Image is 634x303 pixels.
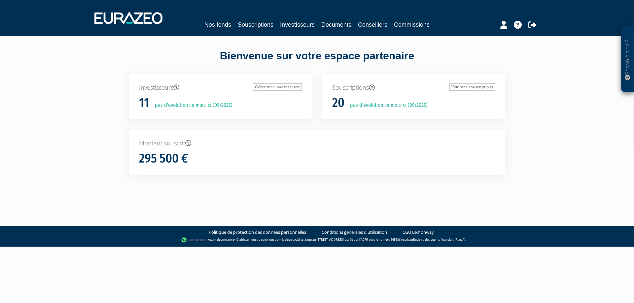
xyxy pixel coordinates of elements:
[139,139,495,148] p: Montant souscrit
[221,237,236,242] a: Lemonway
[403,229,434,235] a: CGU Lemonway
[253,83,302,91] a: Gérer mes investisseurs
[204,20,231,29] a: Nos fonds
[139,83,302,92] p: Investisseurs
[394,20,430,29] a: Commissions
[139,96,149,110] h1: 11
[358,20,387,29] a: Conseillers
[139,152,188,166] h1: 295 500 €
[449,83,495,91] a: Voir mes souscriptions
[332,83,495,92] p: Souscriptions
[94,12,162,24] img: 1732889491-logotype_eurazeo_blanc_rvb.png
[238,20,273,29] a: Souscriptions
[321,20,351,29] a: Documents
[413,237,465,242] a: Registre des agents financiers (Regafi)
[124,48,510,74] div: Bienvenue sur votre espace partenaire
[181,237,207,243] img: logo-lemonway.png
[345,102,428,109] p: pas d'évolution ce mois-ci (09/2025)
[624,30,631,89] p: Besoin d'aide ?
[280,20,315,29] a: Investisseurs
[332,96,344,110] h1: 20
[150,102,232,109] p: pas d'évolution ce mois-ci (09/2025)
[209,229,306,235] a: Politique de protection des données personnelles
[7,237,627,243] div: - Agent de (établissement de paiement dont le siège social est situé au [STREET_ADDRESS], agréé p...
[322,229,387,235] a: Conditions générales d'utilisation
